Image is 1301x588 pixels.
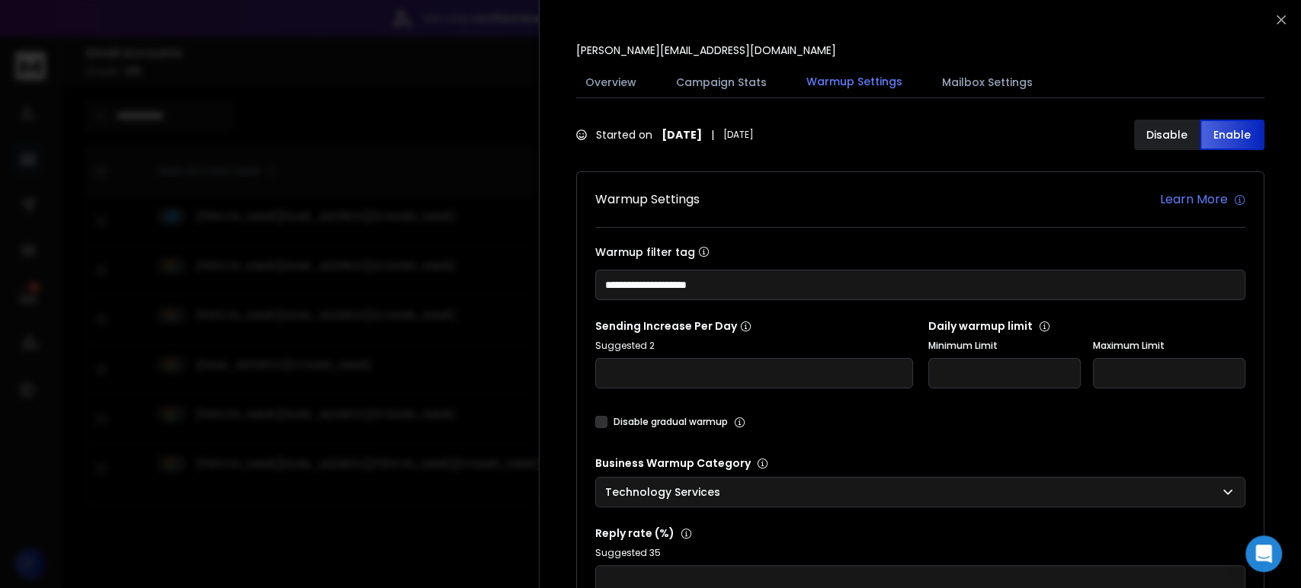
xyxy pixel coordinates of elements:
[576,66,646,99] button: Overview
[595,526,1245,541] p: Reply rate (%)
[662,127,702,142] strong: [DATE]
[595,340,913,352] p: Suggested 2
[1134,120,1200,150] button: Disable
[595,455,1245,471] p: Business Warmup Category
[1093,340,1245,352] label: Maximum Limit
[928,318,1246,334] p: Daily warmup limit
[1245,535,1282,572] div: Open Intercom Messenger
[933,66,1042,99] button: Mailbox Settings
[595,547,1245,559] p: Suggested 35
[797,65,912,100] button: Warmup Settings
[605,484,726,500] p: Technology Services
[614,416,728,428] label: Disable gradual warmup
[1160,190,1245,209] a: Learn More
[595,318,913,334] p: Sending Increase Per Day
[576,127,754,142] div: Started on
[928,340,1081,352] label: Minimum Limit
[595,246,1245,257] label: Warmup filter tag
[595,190,700,209] h1: Warmup Settings
[1200,120,1265,150] button: Enable
[667,66,776,99] button: Campaign Stats
[1134,120,1264,150] button: DisableEnable
[723,129,754,141] span: [DATE]
[576,43,836,58] p: [PERSON_NAME][EMAIL_ADDRESS][DOMAIN_NAME]
[711,127,714,142] span: |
